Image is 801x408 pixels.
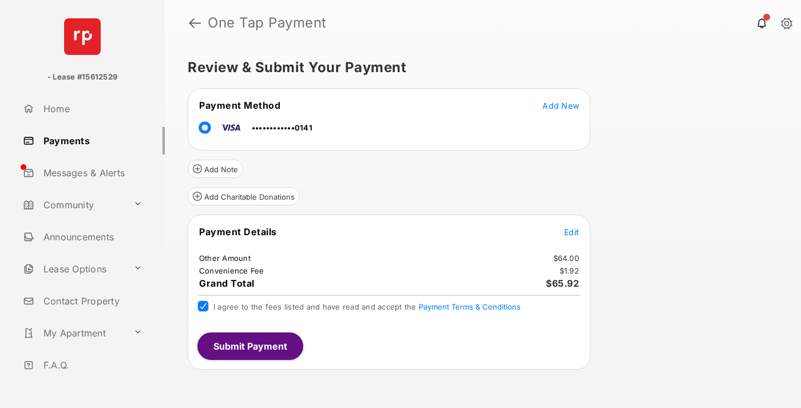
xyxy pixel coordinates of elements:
[18,223,165,251] a: Announcements
[188,61,769,74] h5: Review & Submit Your Payment
[197,332,303,360] button: Submit Payment
[252,123,312,132] span: ••••••••••••0141
[18,191,129,219] a: Community
[199,278,255,289] span: Grand Total
[559,266,580,276] td: $1.92
[564,226,579,237] button: Edit
[199,266,265,276] td: Convenience Fee
[18,255,129,283] a: Lease Options
[188,160,243,178] button: Add Note
[18,95,165,122] a: Home
[199,100,280,111] span: Payment Method
[208,16,327,30] strong: One Tap Payment
[199,253,251,263] td: Other Amount
[64,18,101,55] img: svg+xml;base64,PHN2ZyB4bWxucz0iaHR0cDovL3d3dy53My5vcmcvMjAwMC9zdmciIHdpZHRoPSI2NCIgaGVpZ2h0PSI2NC...
[553,253,580,263] td: $64.00
[199,226,277,237] span: Payment Details
[47,72,117,83] p: - Lease #15612529
[18,159,165,187] a: Messages & Alerts
[419,302,521,311] button: I agree to the fees listed and have read and accept the
[564,227,579,237] span: Edit
[18,127,165,155] a: Payments
[18,287,165,315] a: Contact Property
[18,351,165,379] a: F.A.Q.
[18,319,129,347] a: My Apartment
[546,278,579,289] span: $65.92
[213,302,521,311] span: I agree to the fees listed and have read and accept the
[188,187,300,205] button: Add Charitable Donations
[542,101,579,110] span: Add New
[542,100,579,111] button: Add New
